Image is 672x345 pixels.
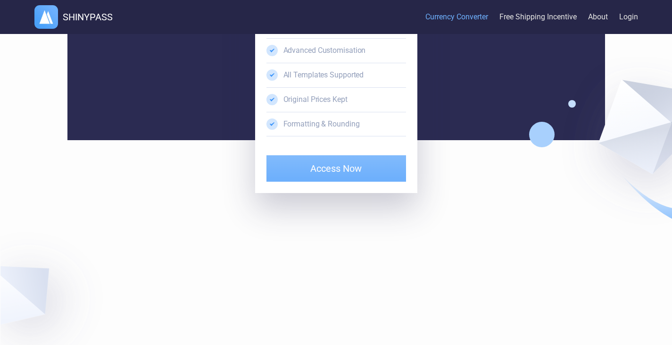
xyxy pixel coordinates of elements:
[34,5,58,29] img: logo.webp
[588,3,608,32] a: About
[266,112,406,136] li: Formatting & Rounding
[63,11,113,23] h1: SHINYPASS
[266,63,406,87] li: All Templates Supported
[266,155,406,182] button: Access Now
[266,87,406,112] li: Original Prices Kept
[425,3,488,32] a: Currency Converter
[619,3,638,32] a: Login
[499,3,577,32] a: Free Shipping Incentive
[266,38,406,63] li: Advanced Customisation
